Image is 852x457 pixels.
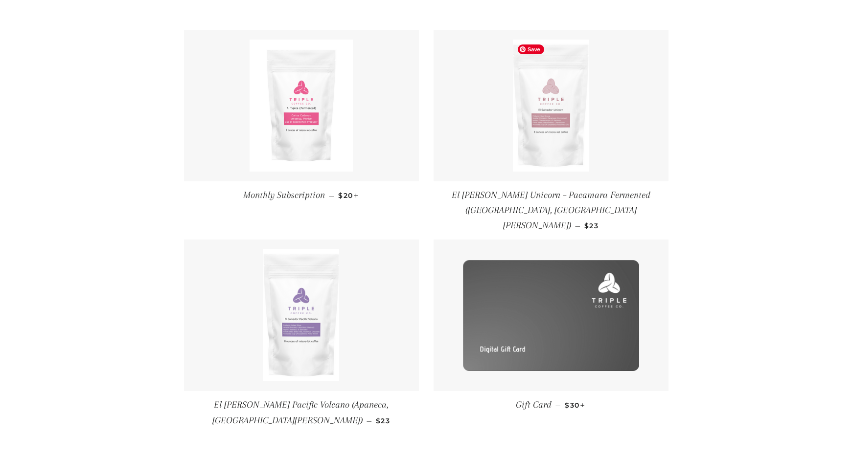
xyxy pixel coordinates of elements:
span: — [329,191,334,200]
span: El [PERSON_NAME] Pacific Volcano (Apaneca, [GEOGRAPHIC_DATA][PERSON_NAME]) [212,399,389,425]
span: $20 [338,191,359,200]
img: Monthly Subscription [250,40,353,172]
span: Gift Card [516,399,552,410]
span: Save [518,44,544,54]
span: — [555,401,561,410]
span: El [PERSON_NAME] Unicorn – Pacamara Fermented ([GEOGRAPHIC_DATA], [GEOGRAPHIC_DATA][PERSON_NAME]) [452,190,650,231]
span: $23 [376,416,390,425]
img: El Salvador Pacific Volcano (Apaneca, El Salvador) [263,249,339,381]
a: Monthly Subscription [184,30,419,181]
a: Gift Card — $30 [434,391,668,419]
img: El Salvador Unicorn – Pacamara Fermented (Chalatenango, El Salvador) [513,40,588,172]
a: El [PERSON_NAME] Unicorn – Pacamara Fermented ([GEOGRAPHIC_DATA], [GEOGRAPHIC_DATA][PERSON_NAME])... [434,181,668,240]
span: — [575,221,580,230]
span: — [367,416,372,425]
span: Monthly Subscription [243,190,325,200]
a: Gift Card-Gift Card-Triple Coffee Co. [434,239,668,391]
span: $23 [584,221,599,230]
img: Gift Card-Gift Card-Triple Coffee Co. [463,260,639,371]
a: El Salvador Pacific Volcano (Apaneca, El Salvador) [184,239,419,391]
span: $30 [565,401,585,410]
a: El Salvador Unicorn – Pacamara Fermented (Chalatenango, El Salvador) [434,30,668,181]
a: El [PERSON_NAME] Pacific Volcano (Apaneca, [GEOGRAPHIC_DATA][PERSON_NAME]) — $23 [184,391,419,435]
a: Monthly Subscription — $20 [184,181,419,209]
